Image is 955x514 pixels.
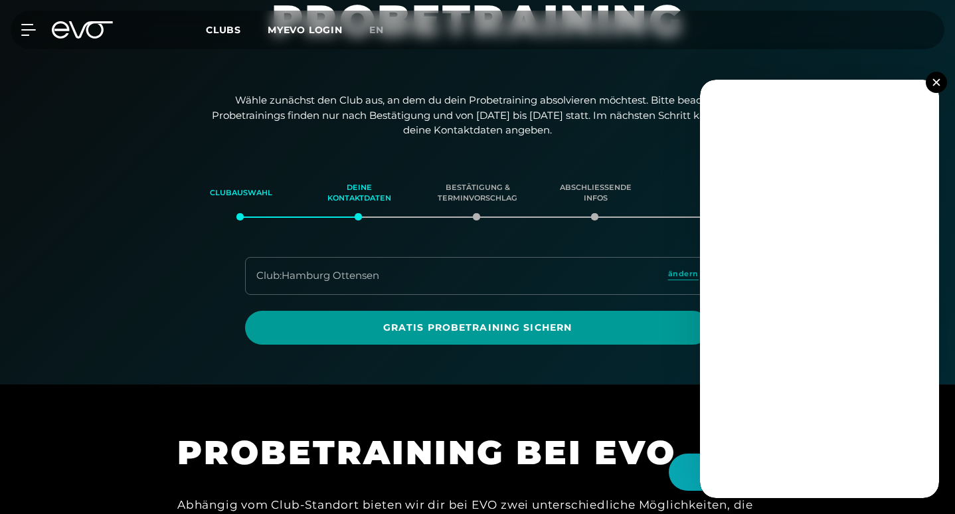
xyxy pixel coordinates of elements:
div: Fertig [671,175,756,211]
span: Gratis Probetraining sichern [261,321,694,335]
a: en [369,23,400,38]
p: Wähle zunächst den Club aus, an dem du dein Probetraining absolvieren möchtest. Bitte beachte: Pr... [212,93,743,138]
h1: PROBETRAINING BEI EVO [177,431,775,474]
div: Bestätigung & Terminvorschlag [435,175,520,211]
a: Gratis Probetraining sichern [245,311,710,345]
div: Clubauswahl [199,175,284,211]
a: ändern [668,268,699,284]
span: en [369,24,384,36]
img: close.svg [932,78,940,86]
a: Clubs [206,23,268,36]
div: Deine Kontaktdaten [317,175,402,211]
div: Club : Hamburg Ottensen [256,268,379,284]
a: MYEVO LOGIN [268,24,343,36]
span: ändern [668,268,699,280]
span: Clubs [206,24,241,36]
button: Hallo Athlet! Was möchtest du tun? [669,454,928,491]
div: Abschließende Infos [553,175,638,211]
